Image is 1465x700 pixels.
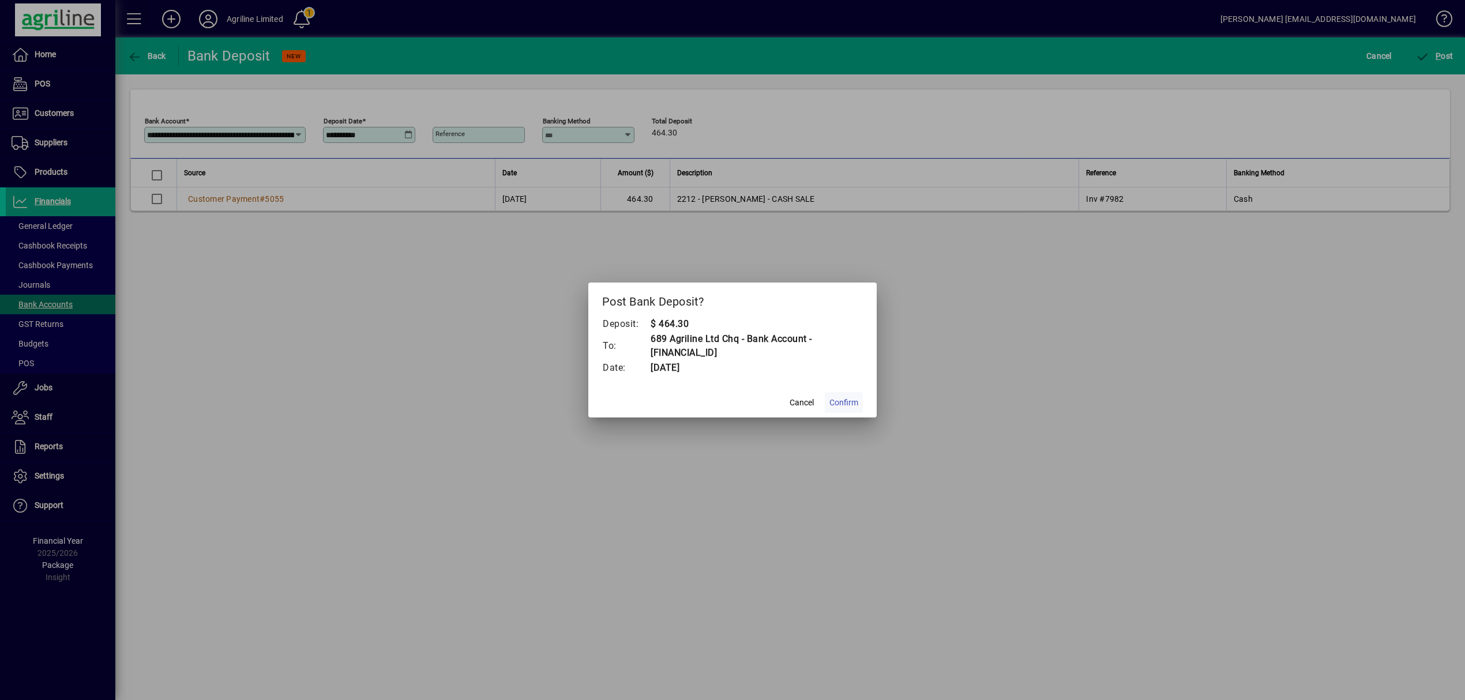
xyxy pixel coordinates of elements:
[588,283,877,316] h2: Post Bank Deposit?
[602,317,650,332] td: Deposit:
[602,360,650,375] td: Date:
[650,332,863,360] td: 689 Agriline Ltd Chq - Bank Account - [FINANCIAL_ID]
[829,397,858,409] span: Confirm
[650,360,863,375] td: [DATE]
[790,397,814,409] span: Cancel
[650,317,863,332] td: $ 464.30
[783,392,820,413] button: Cancel
[825,392,863,413] button: Confirm
[602,332,650,360] td: To:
